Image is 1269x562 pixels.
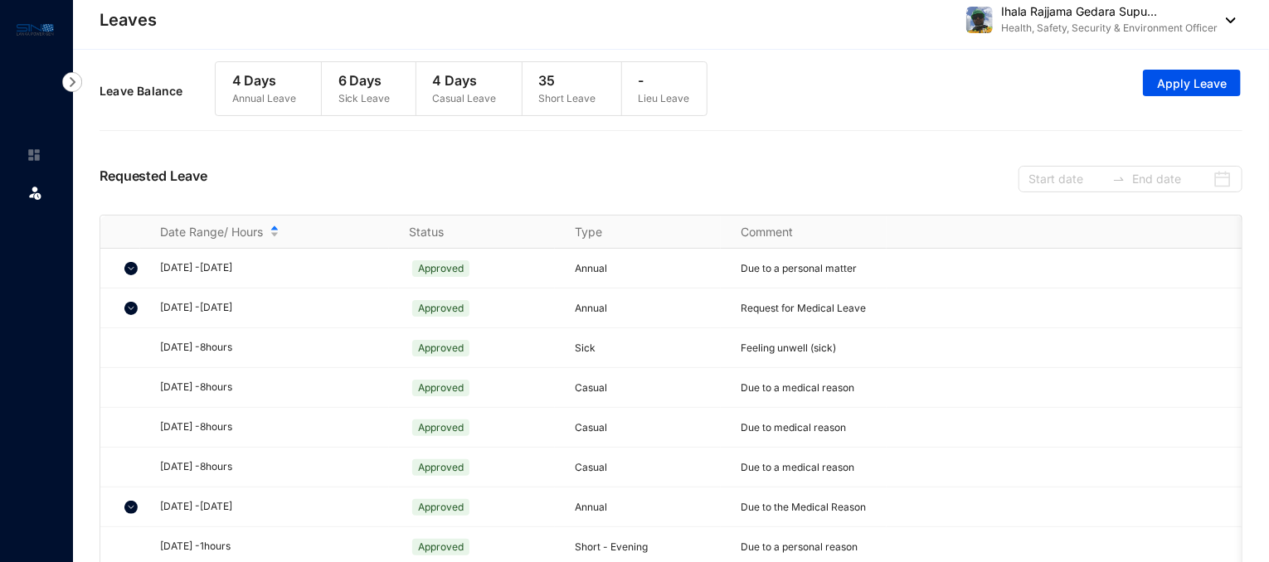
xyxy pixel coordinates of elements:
[124,262,138,275] img: chevron-down.5dccb45ca3e6429452e9960b4a33955c.svg
[232,70,296,90] p: 4 Days
[124,501,138,514] img: chevron-down.5dccb45ca3e6429452e9960b4a33955c.svg
[160,459,389,475] div: [DATE] - 8 hours
[160,419,389,435] div: [DATE] - 8 hours
[338,70,391,90] p: 6 Days
[575,380,721,396] p: Casual
[1001,20,1218,36] p: Health, Safety, Security & Environment Officer
[741,421,846,434] span: Due to medical reason
[412,380,469,396] span: Approved
[160,380,389,395] div: [DATE] - 8 hours
[433,90,497,107] p: Casual Leave
[966,7,993,33] img: file-1740898491306_528f5514-e393-46a8-abe0-f02cd7a6b571
[575,539,721,555] p: Short - Evening
[412,419,469,436] span: Approved
[412,499,469,516] span: Approved
[160,300,389,316] div: [DATE] - [DATE]
[433,70,497,90] p: 4 Days
[1028,170,1106,188] input: Start date
[1157,75,1227,92] span: Apply Leave
[555,216,721,249] th: Type
[412,260,469,277] span: Approved
[539,90,596,107] p: Short Leave
[741,540,858,553] span: Due to a personal reason
[100,83,215,99] p: Leave Balance
[412,539,469,555] span: Approved
[1001,3,1218,20] p: Ihala Rajjama Gedara Supu...
[639,70,690,90] p: -
[575,459,721,476] p: Casual
[575,260,721,277] p: Annual
[1112,172,1126,186] span: swap-right
[232,90,296,107] p: Annual Leave
[160,340,389,356] div: [DATE] - 8 hours
[412,459,469,476] span: Approved
[741,461,854,473] span: Due to a medical reason
[160,260,389,276] div: [DATE] - [DATE]
[539,70,596,90] p: 35
[1132,170,1209,188] input: End date
[741,342,836,354] span: Feeling unwell (sick)
[741,302,866,314] span: Request for Medical Leave
[100,8,157,31] p: Leaves
[412,340,469,356] span: Approved
[741,262,857,274] span: Due to a personal matter
[100,166,207,192] p: Requested Leave
[575,300,721,317] p: Annual
[27,184,43,201] img: leave.99b8a76c7fa76a53782d.svg
[741,501,866,513] span: Due to the Medical Reason
[575,419,721,436] p: Casual
[160,499,389,515] div: [DATE] - [DATE]
[1218,17,1236,23] img: dropdown-black.8e83cc76930a90b1a4fdb6d089b7bf3a.svg
[62,72,82,92] img: nav-icon-right.af6afadce00d159da59955279c43614e.svg
[1112,172,1126,186] span: to
[412,300,469,317] span: Approved
[13,138,53,172] li: Home
[721,216,887,249] th: Comment
[575,340,721,356] p: Sick
[160,224,263,240] span: Date Range/ Hours
[17,20,54,39] img: logo
[160,539,389,555] div: [DATE] - 1 hours
[389,216,555,249] th: Status
[639,90,690,107] p: Lieu Leave
[27,148,41,162] img: home-unselected.a29eae3204392db15eaf.svg
[741,381,854,394] span: Due to a medical reason
[575,499,721,516] p: Annual
[1143,70,1241,96] button: Apply Leave
[124,302,138,315] img: chevron-down.5dccb45ca3e6429452e9960b4a33955c.svg
[338,90,391,107] p: Sick Leave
